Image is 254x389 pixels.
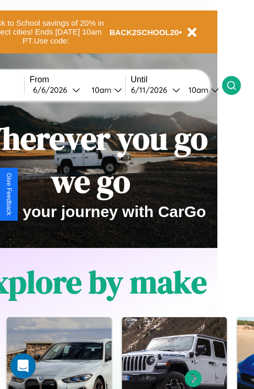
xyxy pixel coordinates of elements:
div: 10am [183,85,211,95]
button: 6/6/2026 [30,84,83,95]
div: 6 / 6 / 2026 [33,85,72,95]
button: 10am [83,84,125,95]
b: BACK2SCHOOL20 [109,28,179,37]
label: Until [131,75,222,84]
div: 6 / 11 / 2026 [131,85,172,95]
button: 10am [180,84,222,95]
div: Open Intercom Messenger [10,353,36,379]
label: From [30,75,125,84]
div: Give Feedback [5,173,13,215]
div: 10am [86,85,114,95]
